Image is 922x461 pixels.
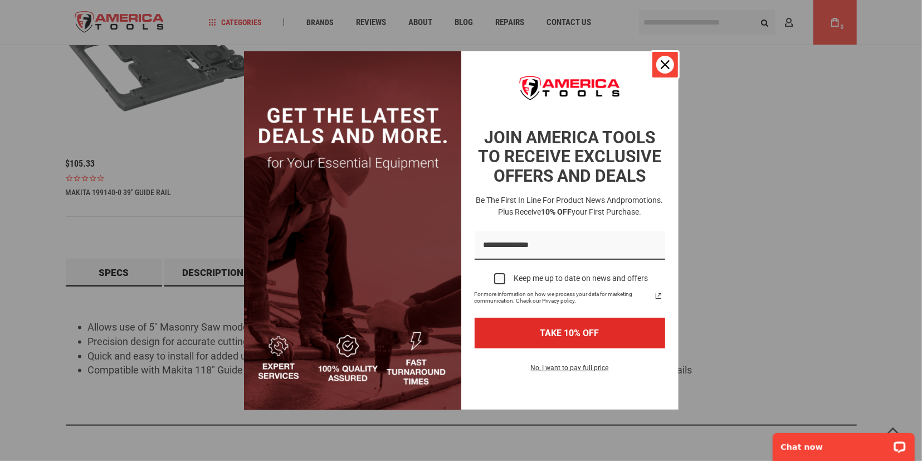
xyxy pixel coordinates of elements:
[478,128,661,186] strong: JOIN AMERICA TOOLS TO RECEIVE EXCLUSIVE OFFERS AND DEALS
[522,362,618,381] button: No, I want to pay full price
[472,195,667,218] h3: Be the first in line for product news and
[475,318,665,348] button: TAKE 10% OFF
[661,60,670,69] svg: close icon
[475,291,652,304] span: For more information on how we process your data for marketing communication. Check our Privacy p...
[652,51,679,78] button: Close
[765,426,922,461] iframe: LiveChat chat widget
[514,274,648,283] div: Keep me up to date on news and offers
[652,289,665,303] svg: link icon
[541,207,572,216] strong: 10% OFF
[652,289,665,303] a: Read our Privacy Policy
[475,231,665,260] input: Email field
